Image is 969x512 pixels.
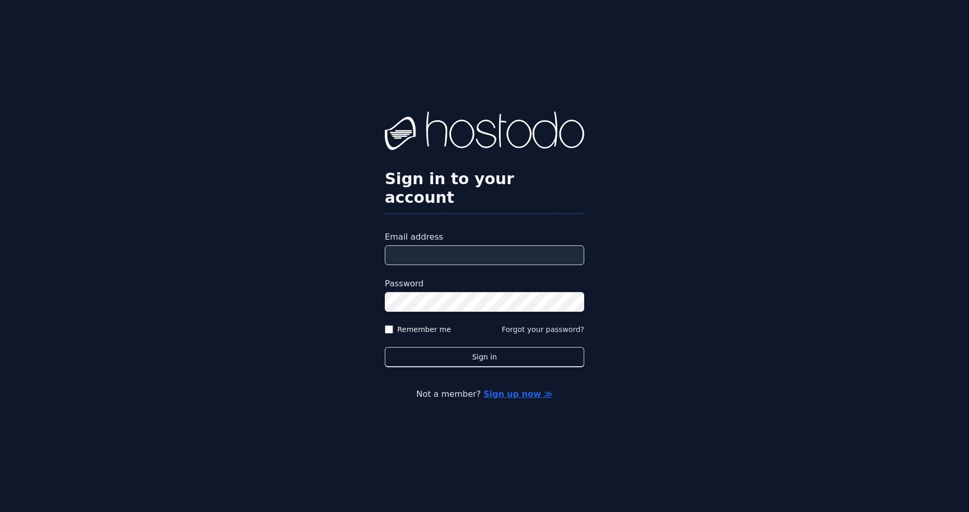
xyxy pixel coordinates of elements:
[385,231,584,243] label: Email address
[385,112,584,153] img: Hostodo
[502,324,584,335] button: Forgot your password?
[385,278,584,290] label: Password
[385,170,584,207] h2: Sign in to your account
[385,347,584,367] button: Sign in
[483,389,553,399] a: Sign up now ≫
[397,324,451,335] label: Remember me
[50,388,919,400] p: Not a member?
